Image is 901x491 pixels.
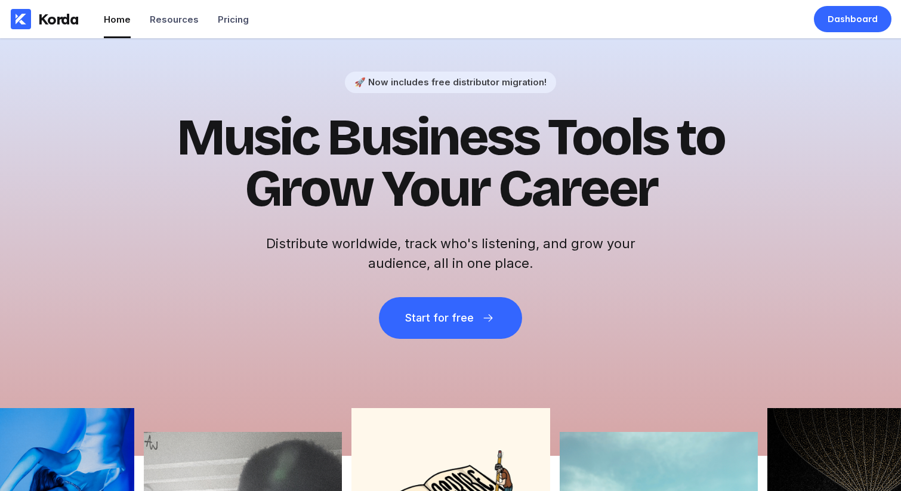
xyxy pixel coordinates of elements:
[218,14,249,25] div: Pricing
[354,76,547,88] div: 🚀 Now includes free distributor migration!
[104,14,131,25] div: Home
[158,112,743,215] h1: Music Business Tools to Grow Your Career
[260,234,641,273] h2: Distribute worldwide, track who's listening, and grow your audience, all in one place.
[814,6,891,32] a: Dashboard
[379,297,522,339] button: Start for free
[150,14,199,25] div: Resources
[405,312,473,324] div: Start for free
[38,10,79,28] div: Korda
[828,13,878,25] div: Dashboard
